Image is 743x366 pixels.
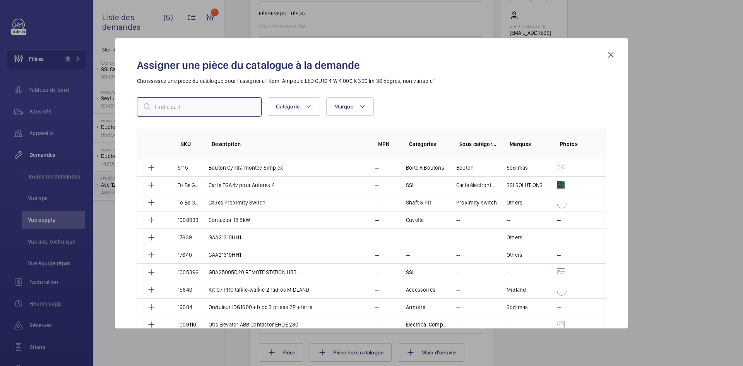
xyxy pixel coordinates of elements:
[557,251,561,259] p: --
[209,181,275,189] p: Carte EGA4v pour Antares 4
[507,268,510,276] p: --
[375,199,379,206] p: --
[137,77,606,85] p: Choississez une pièce du catalogue pour l'assigner à l'item "Ampoule LED GU10 4 W 4 000 K 390 lm ...
[268,97,320,116] button: Catégorie
[178,286,192,294] p: 15640
[406,286,435,294] p: Accessoires
[137,97,262,117] input: Find a part
[406,164,444,172] p: Boite À Boutons
[406,303,425,311] p: Armoire
[406,199,431,206] p: Shaft & Pit
[507,164,528,172] p: Sodimas
[326,97,374,116] button: Marque
[507,181,543,189] p: SSI SOLUTIONS
[406,321,447,328] p: Electrical Components
[456,303,460,311] p: --
[178,199,199,206] p: To Be Generated
[557,164,565,172] img: g3a49nfdYcSuQfseZNAG9Il-olRDJnLUGo71PhoUjj9uzZrS.png
[212,140,366,148] p: Description
[178,234,192,241] p: 17639
[507,199,522,206] p: Others
[375,164,379,172] p: --
[375,303,379,311] p: --
[375,321,379,328] p: --
[209,164,283,172] p: Bouton Cyntra montee Simplex
[406,268,414,276] p: SSI
[375,234,379,241] p: --
[276,103,300,110] span: Catégorie
[209,199,265,206] p: Cedes Proximity Switch
[178,268,199,276] p: 1005396
[456,164,474,172] p: Bouton
[557,268,565,276] img: tAslpmMaGVarH-ItsnIgCEYEQz4qM11pPSp5BVkrO3V6mnZg.png
[456,199,497,206] p: Proximity switch
[334,103,353,110] span: Marque
[209,216,250,224] p: Contactor 18.5kW
[456,286,460,294] p: --
[557,321,565,328] img: mgKNnLUo32YisrdXDPXwnmHuC0uVg7sd9j77u0g5nYnLw-oI.png
[209,321,299,328] p: Otis Elevator ABB Contactor EHDE 280
[456,251,460,259] p: --
[406,181,414,189] p: SSI
[456,216,460,224] p: --
[456,268,460,276] p: --
[510,140,548,148] p: Marques
[375,181,379,189] p: --
[409,140,447,148] p: Catégories
[178,216,199,224] p: 1008933
[375,286,379,294] p: --
[378,140,397,148] p: MPN
[181,140,199,148] p: SKU
[507,234,522,241] p: Others
[178,251,192,259] p: 17640
[557,234,561,241] p: --
[375,268,379,276] p: --
[406,216,424,224] p: Cuvette
[178,164,188,172] p: 5115
[557,216,561,224] p: --
[209,251,241,259] p: GAA21310HH1
[459,140,497,148] p: Sous catégories
[456,321,460,328] p: --
[557,181,565,189] img: CJZ0Zc2bG8man2BcogYjG4QBt03muVoJM3XzIlbM4XRvMfr7.png
[557,303,561,311] p: --
[406,234,410,241] p: --
[178,181,199,189] p: To Be Generated
[178,303,192,311] p: 19084
[507,251,522,259] p: Others
[375,216,379,224] p: --
[209,268,296,276] p: GBA25005D20 REMOTE STATION HBB
[560,140,590,148] p: Photos
[456,234,460,241] p: --
[507,216,510,224] p: --
[209,234,241,241] p: GAA21310HH1
[209,303,312,311] p: Onduleur IDG1600 + bloc 3 prises 2P + terre
[375,251,379,259] p: --
[137,58,606,72] h2: Assigner une pièce du catalogue à la demande
[507,303,528,311] p: Sodimas
[507,286,526,294] p: Midland
[406,251,410,259] p: --
[209,286,309,294] p: Kit G7 PRO talkie-walkie 2 radios MIDLAND
[456,181,497,189] p: Carte électronique
[507,321,510,328] p: --
[178,321,196,328] p: 1009110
